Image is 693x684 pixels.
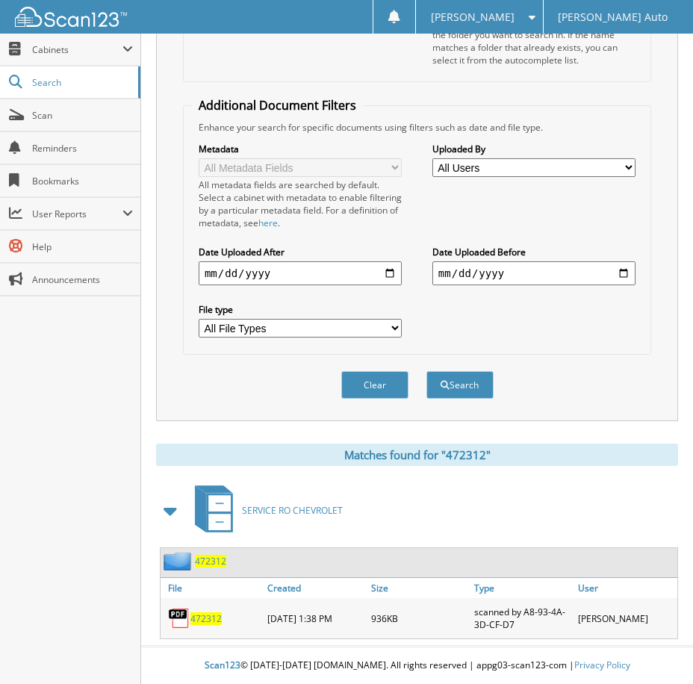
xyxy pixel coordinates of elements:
a: 472312 [190,612,222,625]
div: scanned by A8-93-4A-3D-CF-D7 [470,602,574,635]
span: Help [32,240,133,253]
img: folder2.png [164,552,195,570]
a: Type [470,578,574,598]
span: Scan123 [205,659,240,671]
div: Select a cabinet and begin typing the name of the folder you want to search in. If the name match... [432,16,635,66]
div: [PERSON_NAME] [574,602,677,635]
span: Cabinets [32,43,122,56]
label: Metadata [199,143,402,155]
span: SERVICE RO CHEVROLET [242,504,343,517]
a: Size [367,578,470,598]
span: Bookmarks [32,175,133,187]
a: User [574,578,677,598]
a: 472312 [195,555,226,568]
label: Uploaded By [432,143,635,155]
a: Created [264,578,367,598]
legend: Additional Document Filters [191,97,364,114]
div: 936KB [367,602,470,635]
a: here [258,217,278,229]
button: Search [426,371,494,399]
label: Date Uploaded Before [432,246,635,258]
span: User Reports [32,208,122,220]
div: All metadata fields are searched by default. Select a cabinet with metadata to enable filtering b... [199,178,402,229]
input: start [199,261,402,285]
input: end [432,261,635,285]
button: Clear [341,371,408,399]
span: Announcements [32,273,133,286]
a: Privacy Policy [574,659,630,671]
label: Date Uploaded After [199,246,402,258]
div: Enhance your search for specific documents using filters such as date and file type. [191,121,643,134]
span: [PERSON_NAME] [431,13,515,22]
span: Reminders [32,142,133,155]
img: PDF.png [168,607,190,629]
div: [DATE] 1:38 PM [264,602,367,635]
a: File [161,578,264,598]
a: SERVICE RO CHEVROLET [186,481,343,540]
iframe: Chat Widget [618,612,693,684]
img: scan123-logo-white.svg [15,7,127,27]
span: Scan [32,109,133,122]
div: © [DATE]-[DATE] [DOMAIN_NAME]. All rights reserved | appg03-scan123-com | [141,647,693,684]
div: Matches found for "472312" [156,444,678,466]
span: [PERSON_NAME] Auto [558,13,668,22]
label: File type [199,303,402,316]
span: Search [32,76,131,89]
